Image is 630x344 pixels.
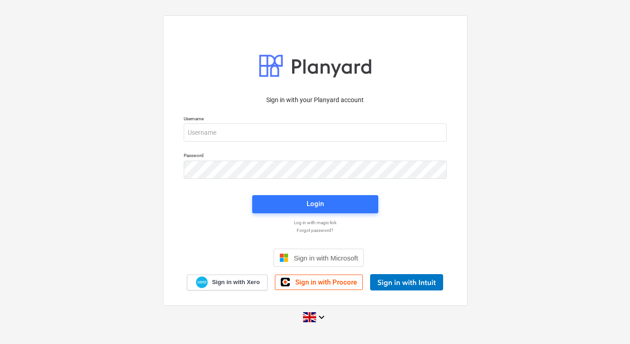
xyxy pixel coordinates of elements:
p: Sign in with your Planyard account [184,95,447,105]
span: Sign in with Xero [212,278,259,286]
button: Login [252,195,378,213]
div: Login [307,198,324,210]
img: Microsoft logo [279,253,288,262]
p: Username [184,116,447,123]
img: Xero logo [196,276,208,289]
a: Forgot password? [179,227,451,233]
p: Password [184,152,447,160]
span: Sign in with Microsoft [294,254,358,262]
span: Sign in with Procore [295,278,357,286]
i: keyboard_arrow_down [316,312,327,323]
a: Sign in with Procore [275,275,363,290]
a: Log in with magic link [179,220,451,226]
input: Username [184,123,447,142]
a: Sign in with Xero [187,275,268,290]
